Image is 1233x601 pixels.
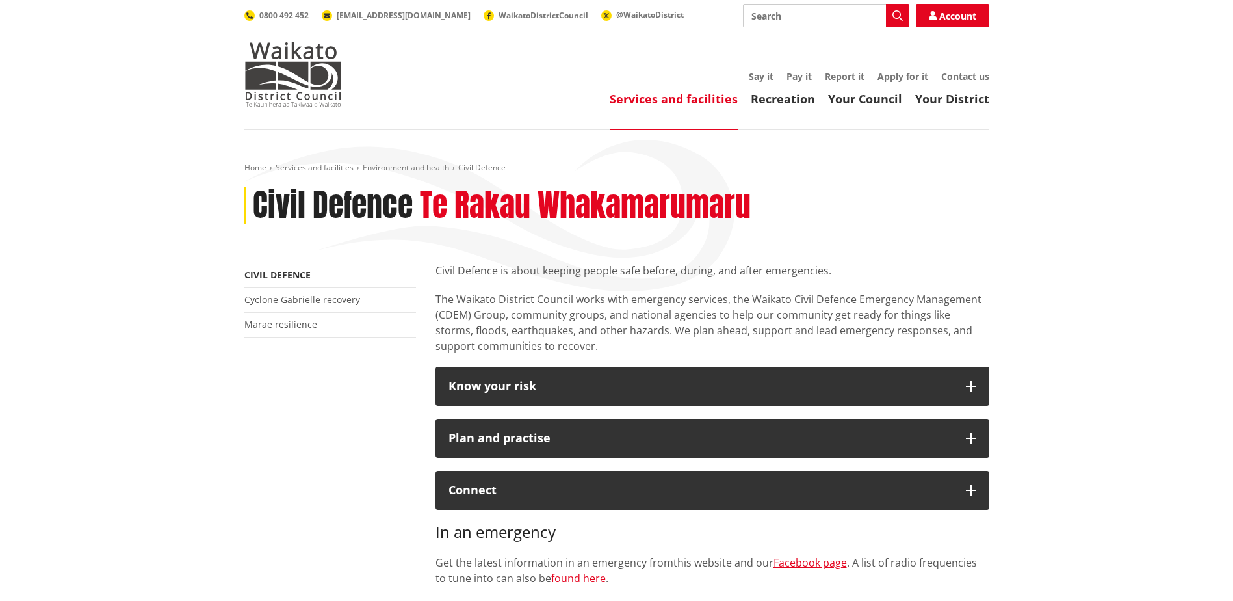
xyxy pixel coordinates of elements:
a: Your District [915,91,989,107]
a: Contact us [941,70,989,83]
h3: In an emergency [435,523,989,542]
a: Environment and health [363,162,449,173]
a: Your Council [828,91,902,107]
span: [EMAIL_ADDRESS][DOMAIN_NAME] [337,10,471,21]
a: Civil Defence [244,269,311,281]
a: Report it [825,70,864,83]
a: found here [551,571,606,585]
img: Waikato District Council - Te Kaunihera aa Takiwaa o Waikato [244,42,342,107]
a: Facebook page [773,555,847,570]
a: 0800 492 452 [244,10,309,21]
a: Say it [749,70,773,83]
p: Civil Defence is about keeping people safe before, during, and after emergencies. [435,263,989,278]
p: The Waikato District Council works with emergency services, the Waikato Civil Defence Emergency M... [435,291,989,354]
a: Apply for it [877,70,928,83]
p: Get the latest information in an emergency fromthis website and our . A list of radio frequencies... [435,555,989,586]
h2: Te Rakau Whakamarumaru [420,187,751,224]
a: Marae resilience [244,318,317,330]
span: @WaikatoDistrict [616,9,684,20]
div: Connect [448,484,953,497]
input: Search input [743,4,909,27]
a: Home [244,162,266,173]
a: Recreation [751,91,815,107]
button: Know your risk [435,367,989,406]
a: Cyclone Gabrielle recovery [244,293,360,306]
a: Services and facilities [276,162,354,173]
span: WaikatoDistrictCouncil [499,10,588,21]
nav: breadcrumb [244,163,989,174]
a: WaikatoDistrictCouncil [484,10,588,21]
a: Pay it [786,70,812,83]
button: Plan and practise [435,419,989,458]
button: Connect [435,471,989,510]
h1: Civil Defence [253,187,413,224]
div: Plan and practise [448,432,953,445]
span: Civil Defence [458,162,506,173]
a: [EMAIL_ADDRESS][DOMAIN_NAME] [322,10,471,21]
a: Account [916,4,989,27]
a: Services and facilities [610,91,738,107]
span: 0800 492 452 [259,10,309,21]
a: @WaikatoDistrict [601,9,684,20]
h3: Know your risk [448,380,953,393]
